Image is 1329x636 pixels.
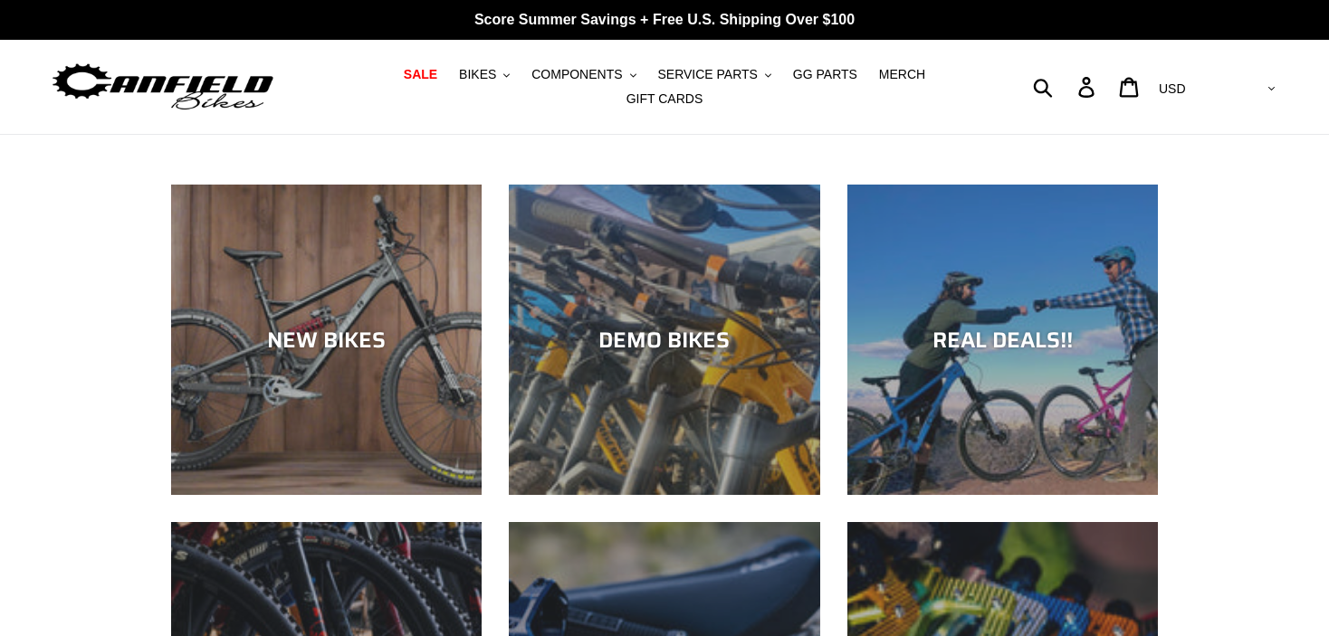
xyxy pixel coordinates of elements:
span: GG PARTS [793,67,857,82]
input: Search [1043,67,1089,107]
a: NEW BIKES [171,185,482,495]
span: MERCH [879,67,925,82]
a: SALE [395,62,446,87]
div: NEW BIKES [171,327,482,353]
button: BIKES [450,62,519,87]
span: GIFT CARDS [626,91,703,107]
span: COMPONENTS [531,67,622,82]
div: DEMO BIKES [509,327,819,353]
a: DEMO BIKES [509,185,819,495]
a: MERCH [870,62,934,87]
button: COMPONENTS [522,62,645,87]
img: Canfield Bikes [50,59,276,116]
a: REAL DEALS!! [847,185,1158,495]
span: BIKES [459,67,496,82]
span: SALE [404,67,437,82]
a: GG PARTS [784,62,866,87]
div: REAL DEALS!! [847,327,1158,353]
button: SERVICE PARTS [648,62,779,87]
span: SERVICE PARTS [657,67,757,82]
a: GIFT CARDS [617,87,712,111]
